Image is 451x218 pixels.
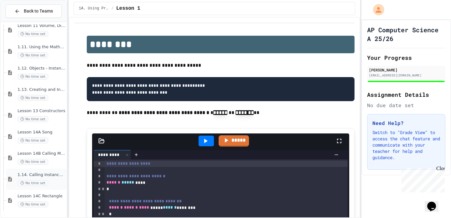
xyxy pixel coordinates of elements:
h2: Your Progress [367,53,445,62]
div: Chat with us now!Close [3,3,43,40]
span: Lesson 1 [116,5,140,12]
h2: Assignment Details [367,90,445,99]
span: No time set [18,31,48,37]
span: No time set [18,138,48,143]
span: 1A. Using Primitives [79,6,109,11]
span: No time set [18,116,48,122]
div: My Account [366,3,386,17]
div: No due date set [367,101,445,109]
span: No time set [18,95,48,101]
span: Lesson 11 Volume, Distance, & Quadratic Formula [18,23,65,29]
span: Lesson 14B Calling Methods with Parameters [18,151,65,156]
span: 1.11. Using the Math Class [18,44,65,50]
p: Switch to "Grade View" to access the chat feature and communicate with your teacher for help and ... [372,129,440,161]
div: [PERSON_NAME] [369,67,443,73]
span: Lesson 14A Song [18,130,65,135]
span: 1.14. Calling Instance Methods [18,172,65,178]
span: Lesson 13 Constructors [18,108,65,114]
span: 1.13. Creating and Initializing Objects: Constructors [18,87,65,92]
span: No time set [18,52,48,58]
span: Back to Teams [24,8,53,14]
span: No time set [18,159,48,165]
div: [EMAIL_ADDRESS][DOMAIN_NAME] [369,73,443,78]
span: No time set [18,74,48,80]
button: Back to Teams [6,4,62,18]
span: Lesson 14C Rectangle [18,194,65,199]
h1: AP Computer Science A 25/26 [367,25,445,43]
span: No time set [18,180,48,186]
span: / [111,6,114,11]
iframe: chat widget [399,166,445,192]
h3: Need Help? [372,119,440,127]
span: 1.12. Objects - Instances of Classes [18,66,65,71]
span: No time set [18,201,48,207]
iframe: chat widget [425,193,445,212]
